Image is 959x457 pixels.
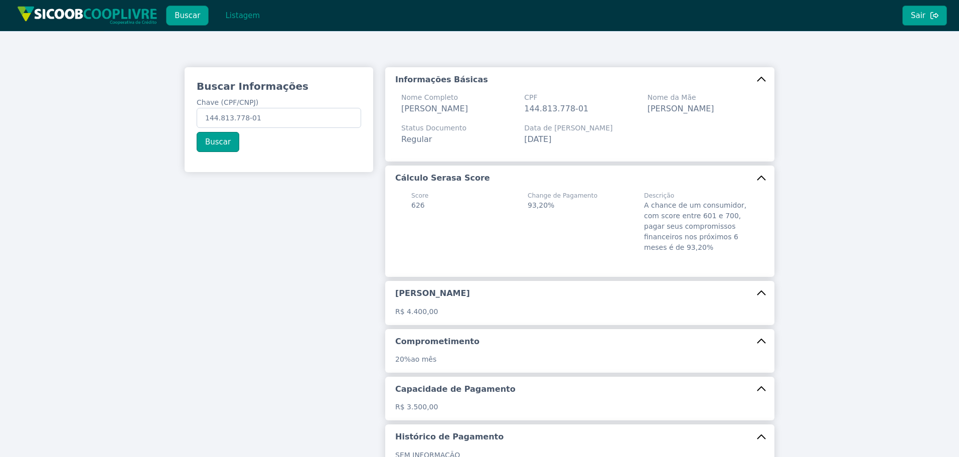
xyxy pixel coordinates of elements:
span: Chave (CPF/CNPJ) [197,98,258,106]
button: [PERSON_NAME] [385,281,774,306]
h5: Informações Básicas [395,74,488,85]
h5: Cálculo Serasa Score [395,173,490,184]
h3: Buscar Informações [197,79,361,93]
span: CPF [524,92,588,103]
span: Regular [401,134,432,144]
span: [PERSON_NAME] [401,104,468,113]
button: Informações Básicas [385,67,774,92]
span: 93,20% [528,201,554,209]
span: A chance de um consumidor, com score entre 601 e 700, pagar seus compromissos financeiros nos pró... [644,201,746,251]
button: Cálculo Serasa Score [385,166,774,191]
span: R$ 3.500,00 [395,403,438,411]
span: 20% [395,355,411,363]
span: [DATE] [524,134,551,144]
button: Buscar [197,132,239,152]
span: Change de Pagamento [528,191,597,200]
p: ao mês [395,354,764,365]
span: Score [411,191,428,200]
span: Status Documento [401,123,466,133]
span: Nome Completo [401,92,468,103]
button: Comprometimento [385,329,774,354]
span: 626 [411,201,425,209]
input: Chave (CPF/CNPJ) [197,108,361,128]
img: img/sicoob_cooplivre.png [17,6,157,25]
button: Capacidade de Pagamento [385,377,774,402]
span: Nome da Mãe [648,92,714,103]
button: Listagem [217,6,268,26]
h5: [PERSON_NAME] [395,288,470,299]
span: 144.813.778-01 [524,104,588,113]
span: Descrição [644,191,748,200]
span: R$ 4.400,00 [395,308,438,316]
span: Data de [PERSON_NAME] [524,123,612,133]
button: Sair [902,6,947,26]
h5: Capacidade de Pagamento [395,384,516,395]
span: [PERSON_NAME] [648,104,714,113]
button: Histórico de Pagamento [385,424,774,449]
button: Buscar [166,6,209,26]
h5: Comprometimento [395,336,479,347]
h5: Histórico de Pagamento [395,431,504,442]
